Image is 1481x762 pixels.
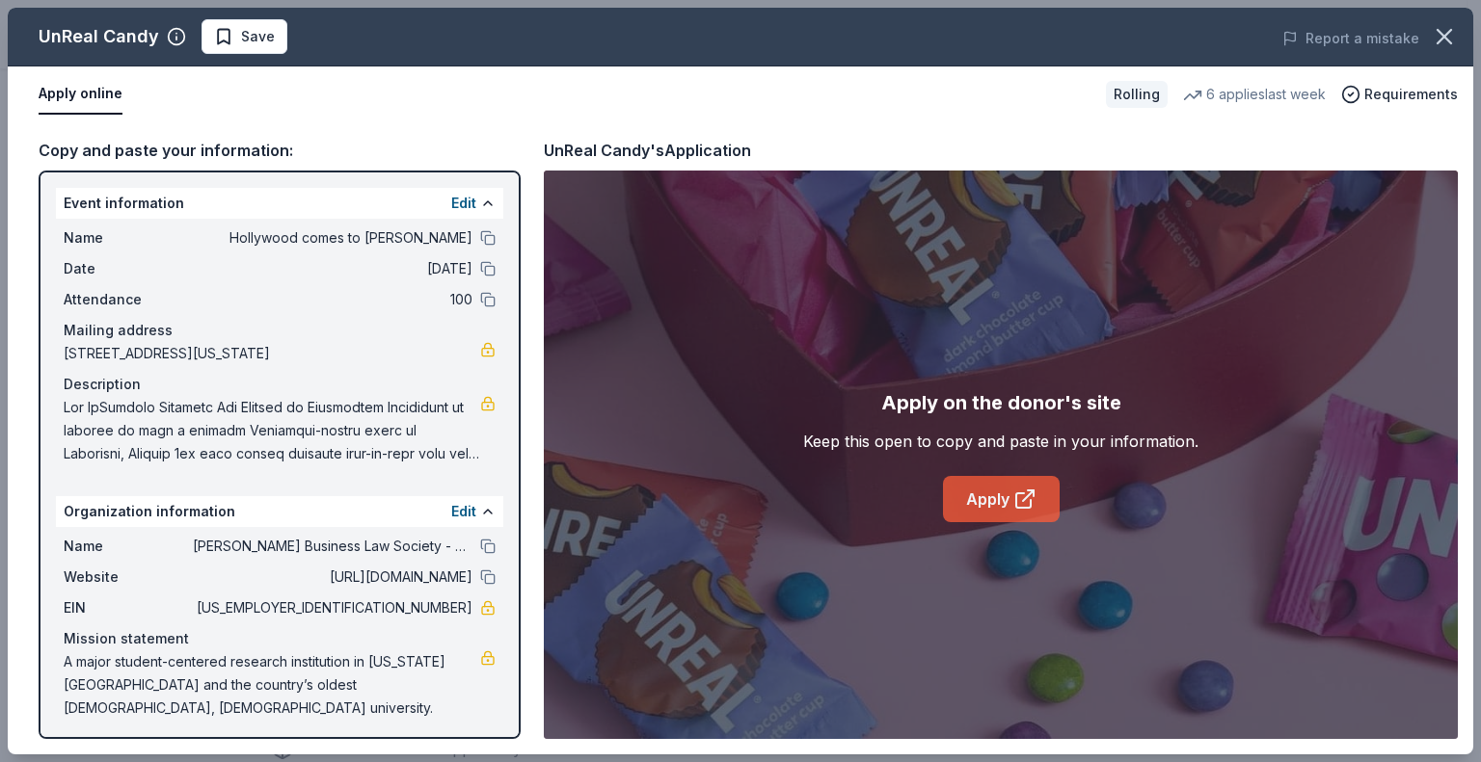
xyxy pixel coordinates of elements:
div: Mission statement [64,627,496,650]
div: Mailing address [64,319,496,342]
span: Requirements [1364,83,1458,106]
button: Edit [451,500,476,523]
div: Rolling [1106,81,1168,108]
div: Organization information [56,496,503,527]
div: Copy and paste your information: [39,138,521,163]
span: [DATE] [193,257,472,280]
div: Apply on the donor's site [881,387,1121,418]
span: Name [64,226,193,250]
button: Apply online [39,74,122,115]
span: [URL][DOMAIN_NAME] [193,565,472,589]
span: Date [64,257,193,280]
div: Description [64,373,496,396]
span: Website [64,565,193,589]
span: Name [64,535,193,558]
button: Report a mistake [1282,27,1419,50]
span: A major student-centered research institution in [US_STATE][GEOGRAPHIC_DATA] and the country’s ol... [64,650,480,720]
button: Edit [451,192,476,215]
span: Hollywood comes to [PERSON_NAME] [193,226,472,250]
button: Save [202,19,287,54]
span: [PERSON_NAME] Business Law Society - Soon to be renamed as the [PERSON_NAME] Business Law Society [193,535,472,558]
span: EIN [64,596,193,619]
a: Apply [943,476,1060,522]
span: [STREET_ADDRESS][US_STATE] [64,342,480,365]
div: Keep this open to copy and paste in your information. [803,430,1198,453]
span: Save [241,25,275,48]
span: Attendance [64,288,193,311]
div: 6 applies last week [1183,83,1326,106]
span: Lor IpSumdolo Sitametc Adi Elitsed do Eiusmodtem Incididunt ut laboree do magn a enimadm Veniamqu... [64,396,480,465]
button: Requirements [1341,83,1458,106]
span: [US_EMPLOYER_IDENTIFICATION_NUMBER] [193,596,472,619]
div: UnReal Candy's Application [544,138,751,163]
div: Event information [56,188,503,219]
span: 100 [193,288,472,311]
div: UnReal Candy [39,21,159,52]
